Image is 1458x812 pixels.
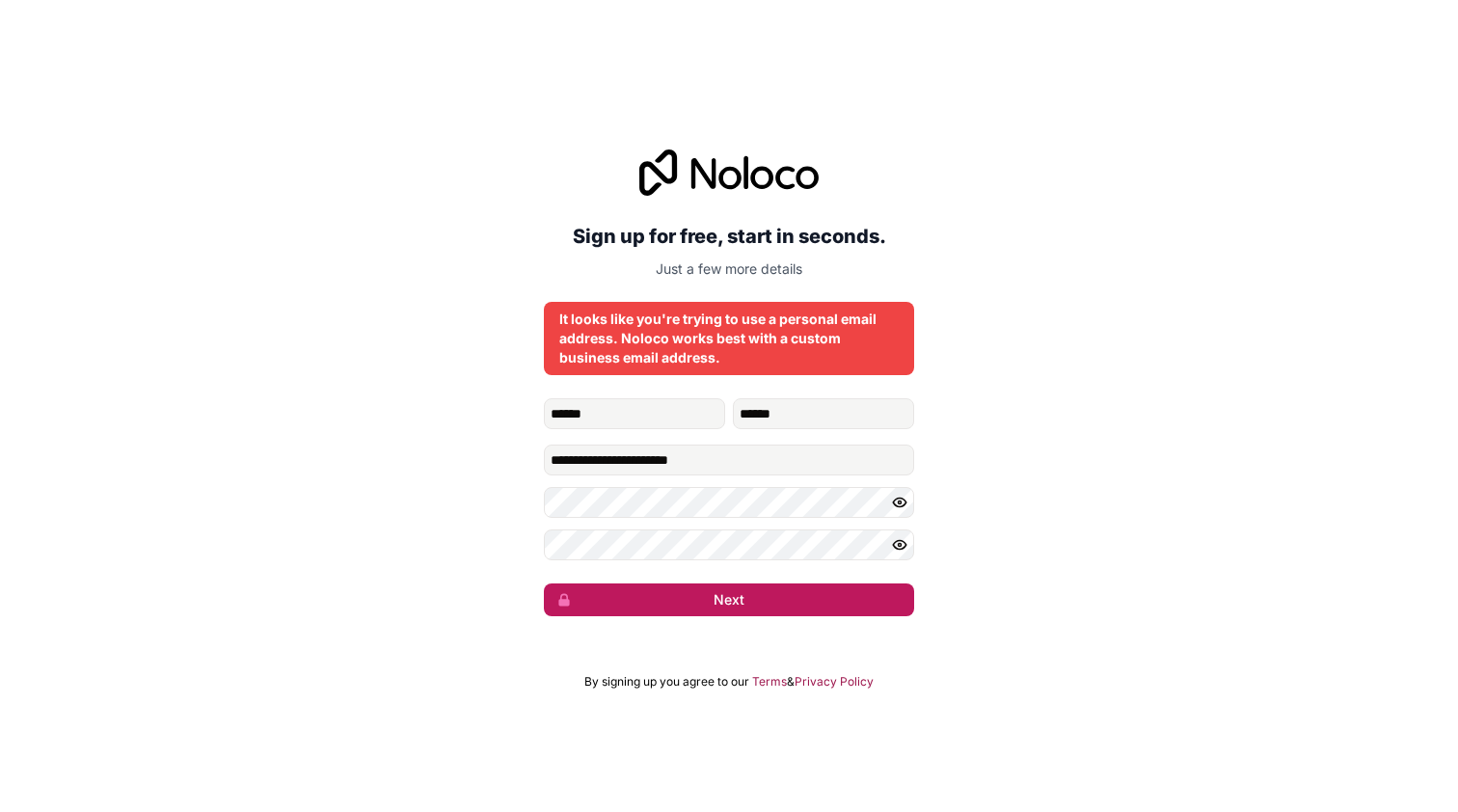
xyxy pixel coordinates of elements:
button: Next [544,583,914,616]
div: It looks like you're trying to use a personal email address. Noloco works best with a custom busi... [559,310,899,367]
input: family-name [733,398,914,429]
p: Just a few more details [544,259,914,279]
input: Confirm password [544,529,914,560]
input: Email address [544,445,914,475]
input: given-name [544,398,725,429]
span: & [787,674,795,690]
a: Terms [752,674,787,690]
span: By signing up you agree to our [584,674,749,690]
a: Privacy Policy [795,674,874,690]
h2: Sign up for free, start in seconds. [544,219,914,254]
input: Password [544,487,914,518]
